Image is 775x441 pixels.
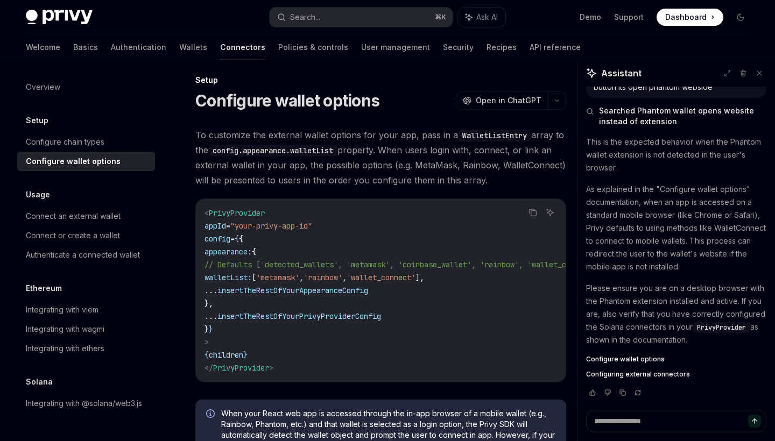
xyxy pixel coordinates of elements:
[415,273,424,282] span: ],
[26,155,121,168] div: Configure wallet options
[530,34,581,60] a: API reference
[243,350,248,360] span: }
[26,303,98,316] div: Integrating with viem
[17,339,155,358] a: Integrating with ethers
[526,205,540,219] button: Copy the contents from the code block
[26,10,93,25] img: dark logo
[26,34,60,60] a: Welcome
[586,370,690,379] span: Configuring external connectors
[17,245,155,265] a: Authenticate a connected wallet
[252,273,256,282] span: [
[586,282,766,346] p: Please ensure you are on a desktop browser with the Phantom extension installed and active. If yo...
[299,273,304,282] span: ,
[732,9,749,26] button: Toggle dark mode
[290,11,320,24] div: Search...
[26,248,140,261] div: Authenticate a connected wallet
[205,311,217,321] span: ...
[599,105,766,127] span: Searched Phantom wallet opens website instead of extension
[456,91,548,110] button: Open in ChatGPT
[487,34,517,60] a: Recipes
[205,350,209,360] span: {
[205,337,209,347] span: >
[217,311,381,321] span: insertTheRestOfYourPrivyProviderConfig
[26,114,48,127] h5: Setup
[195,91,379,110] h1: Configure wallet options
[205,221,226,231] span: appId
[205,286,217,295] span: ...
[304,273,342,282] span: 'rainbow'
[205,273,252,282] span: walletList:
[270,8,452,27] button: Search...⌘K
[195,127,566,188] span: To customize the external wallet options for your app, pass in a array to the property. When user...
[239,234,243,244] span: {
[217,286,368,295] span: insertTheRestOfYourAppearanceConfig
[26,397,142,410] div: Integrating with @solana/web3.js
[586,136,766,174] p: This is the expected behavior when the Phantom wallet extension is not detected in the user's bro...
[205,247,252,257] span: appearance:
[73,34,98,60] a: Basics
[205,260,601,269] span: // Defaults ['detected_wallets', 'metamask', 'coinbase_wallet', 'rainbow', 'wallet_connect']
[601,67,642,80] span: Assistant
[195,75,566,86] div: Setup
[205,234,230,244] span: config
[26,210,121,223] div: Connect an external wallet
[697,323,746,332] span: PrivyProvider
[26,323,104,336] div: Integrating with wagmi
[657,9,723,26] a: Dashboard
[476,12,498,23] span: Ask AI
[17,319,155,339] a: Integrating with wagmi
[580,12,601,23] a: Demo
[269,363,273,373] span: >
[208,145,337,157] code: config.appearance.walletList
[17,300,155,319] a: Integrating with viem
[205,298,213,308] span: },
[458,8,505,27] button: Ask AI
[205,208,209,218] span: <
[586,355,766,364] a: Configure wallet options
[26,188,50,201] h5: Usage
[209,350,243,360] span: children
[278,34,348,60] a: Policies & controls
[748,415,761,428] button: Send message
[17,226,155,245] a: Connect or create a wallet
[26,342,104,355] div: Integrating with ethers
[443,34,474,60] a: Security
[205,363,213,373] span: </
[347,273,415,282] span: 'wallet_connect'
[179,34,207,60] a: Wallets
[17,132,155,152] a: Configure chain types
[361,34,430,60] a: User management
[17,152,155,171] a: Configure wallet options
[614,12,644,23] a: Support
[17,77,155,97] a: Overview
[220,34,265,60] a: Connectors
[209,324,213,334] span: }
[206,409,217,420] svg: Info
[586,105,766,127] button: Searched Phantom wallet opens website instead of extension
[543,205,557,219] button: Ask AI
[226,221,230,231] span: =
[230,234,235,244] span: =
[230,221,312,231] span: "your-privy-app-id"
[586,370,766,379] a: Configuring external connectors
[235,234,239,244] span: {
[111,34,166,60] a: Authentication
[342,273,347,282] span: ,
[26,229,120,242] div: Connect or create a wallet
[586,183,766,273] p: As explained in the "Configure wallet options" documentation, when an app is accessed on a standa...
[458,130,531,141] code: WalletListEntry
[476,95,541,106] span: Open in ChatGPT
[586,355,665,364] span: Configure wallet options
[26,282,62,295] h5: Ethereum
[26,375,53,388] h5: Solana
[209,208,265,218] span: PrivyProvider
[17,207,155,226] a: Connect an external wallet
[665,12,707,23] span: Dashboard
[26,81,60,94] div: Overview
[17,394,155,413] a: Integrating with @solana/web3.js
[435,13,446,22] span: ⌘ K
[256,273,299,282] span: 'metamask'
[213,363,269,373] span: PrivyProvider
[252,247,256,257] span: {
[205,324,209,334] span: }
